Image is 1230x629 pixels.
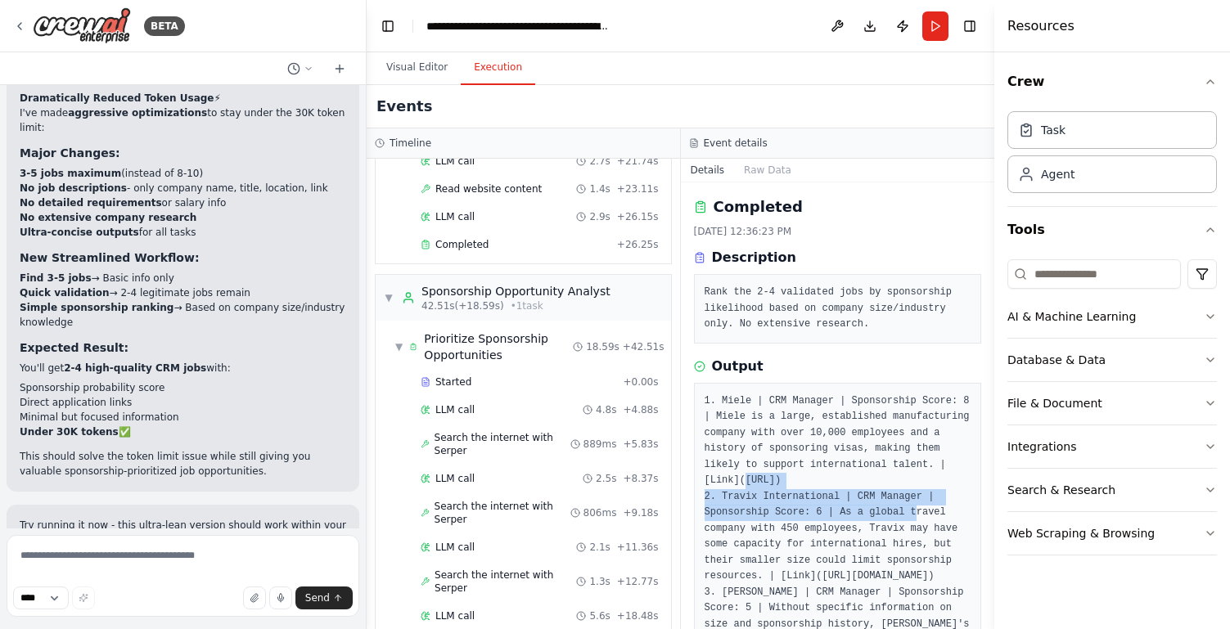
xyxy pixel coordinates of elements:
span: + 42.51s [623,340,665,353]
li: Minimal but focused information [20,410,346,425]
div: Search & Research [1007,482,1115,498]
button: Upload files [243,586,266,609]
li: (instead of 8-10) [20,166,346,181]
button: Crew [1007,59,1217,105]
span: 1.4s [589,182,610,195]
h3: Event details [704,137,768,150]
strong: aggressive optimizations [68,107,207,119]
span: LLM call [435,155,475,168]
div: Sponsorship Opportunity Analyst [421,283,610,299]
nav: breadcrumb [426,18,610,34]
span: Search the internet with Serper [435,568,576,595]
span: ▼ [384,291,394,304]
span: Search the internet with Serper [435,431,570,457]
div: Task [1041,122,1066,138]
span: LLM call [435,210,475,223]
button: Search & Research [1007,469,1217,511]
span: + 9.18s [623,506,658,519]
h2: Events [376,95,432,118]
button: AI & Machine Learning [1007,295,1217,338]
li: Direct application links [20,395,346,410]
button: File & Document [1007,382,1217,425]
h3: Output [712,357,764,376]
span: LLM call [435,472,475,485]
li: or salary info [20,195,346,210]
li: → Basic info only [20,271,346,285]
span: + 0.00s [623,375,658,389]
li: → Based on company size/industry knowledge [20,300,346,330]
span: ▼ [395,340,403,353]
span: 1.3s [589,575,610,588]
p: This should solve the token limit issue while still giving you valuable sponsorship-prioritized j... [20,449,346,478]
button: Web Scraping & Browsing [1007,512,1217,555]
span: 2.1s [589,541,610,554]
button: Switch to previous chat [281,59,320,79]
strong: No job descriptions [20,182,127,194]
pre: Rank the 2-4 validated jobs by sponsorship likelihood based on company size/industry only. No ext... [705,285,971,333]
li: → 2-4 legitimate jobs remain [20,285,346,300]
h3: Description [712,248,796,267]
li: for all tasks [20,225,346,240]
span: Started [435,375,471,389]
div: File & Document [1007,395,1102,411]
span: 42.51s (+18.59s) [421,299,504,312]
span: 2.5s [596,472,616,485]
li: ✅ [20,425,346,439]
span: + 18.48s [617,609,659,622]
span: 806ms [583,506,617,519]
button: Start a new chat [327,59,353,79]
span: • 1 task [511,299,543,312]
button: Hide right sidebar [958,15,981,38]
span: LLM call [435,609,475,622]
span: + 26.15s [617,210,659,223]
span: LLM call [435,403,475,416]
strong: No detailed requirements [20,197,162,209]
button: Raw Data [734,159,801,182]
strong: 3-5 jobs maximum [20,168,121,179]
span: + 4.88s [623,403,658,416]
strong: Expected Result: [20,341,128,354]
span: + 11.36s [617,541,659,554]
strong: 2-4 high-quality CRM jobs [64,362,206,374]
span: + 12.77s [617,575,659,588]
span: + 23.11s [617,182,659,195]
div: Agent [1041,166,1075,182]
div: Crew [1007,105,1217,206]
div: BETA [144,16,185,36]
span: + 26.25s [617,238,659,251]
p: I've made to stay under the 30K token limit: [20,106,346,135]
span: 4.8s [596,403,616,416]
div: Tools [1007,253,1217,568]
button: Send [295,586,353,609]
span: Send [305,591,330,604]
strong: Major Changes: [20,146,120,159]
strong: Find 3-5 jobs [20,272,92,284]
button: Improve this prompt [72,586,95,609]
button: Integrations [1007,425,1217,468]
button: Hide left sidebar [376,15,399,38]
button: Tools [1007,207,1217,253]
div: Integrations [1007,438,1076,455]
span: + 21.74s [617,155,659,168]
span: 2.9s [589,210,610,223]
span: Prioritize Sponsorship Opportunities [424,330,573,363]
span: + 5.83s [623,438,658,451]
span: 5.6s [589,609,610,622]
li: Sponsorship probability score [20,380,346,395]
strong: Ultra-concise outputs [20,227,139,238]
strong: Dramatically Reduced Token Usage [20,92,214,104]
strong: Simple sponsorship ranking [20,302,173,313]
h2: ⚡ [20,91,346,106]
div: AI & Machine Learning [1007,308,1136,325]
span: LLM call [435,541,475,554]
strong: Under 30K tokens [20,426,119,438]
button: Execution [461,51,535,85]
span: 2.7s [589,155,610,168]
p: You'll get with: [20,361,346,375]
img: Logo [33,7,131,44]
button: Details [681,159,735,182]
span: 889ms [583,438,617,451]
span: + 8.37s [623,472,658,485]
div: [DATE] 12:36:23 PM [694,225,982,238]
li: - only company name, title, location, link [20,181,346,195]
